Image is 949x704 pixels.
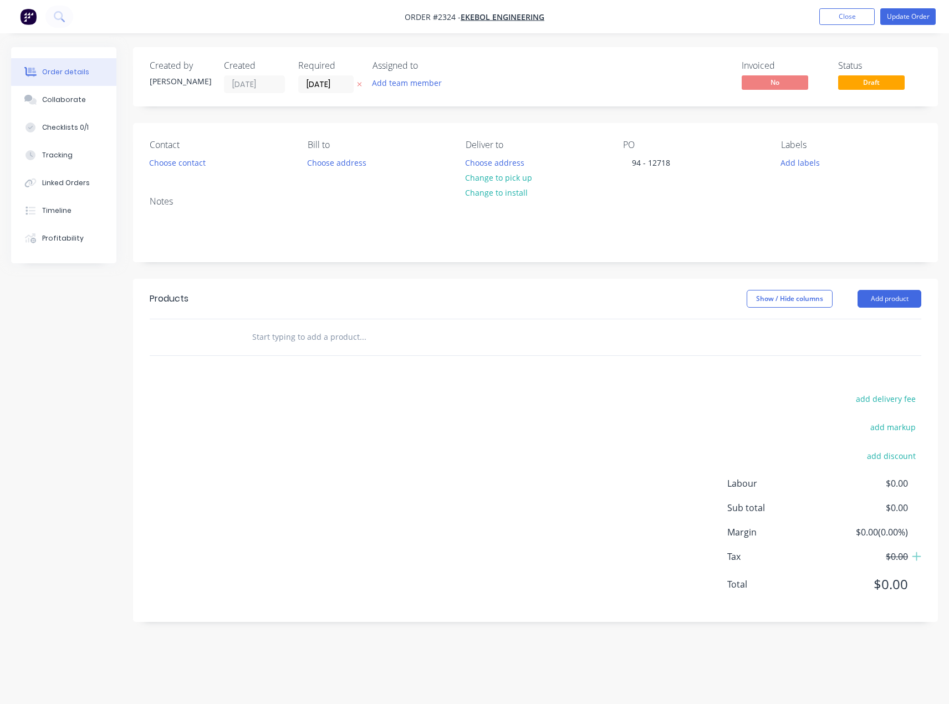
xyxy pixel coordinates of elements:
[42,150,73,160] div: Tracking
[42,95,86,105] div: Collaborate
[150,292,188,305] div: Products
[861,448,921,463] button: add discount
[826,477,908,490] span: $0.00
[781,140,921,150] div: Labels
[459,185,533,200] button: Change to install
[11,225,116,252] button: Profitability
[308,140,448,150] div: Bill to
[42,233,84,243] div: Profitability
[11,197,116,225] button: Timeline
[461,12,544,22] a: Ekebol Engineering
[858,290,921,308] button: Add product
[373,60,483,71] div: Assigned to
[11,58,116,86] button: Order details
[11,114,116,141] button: Checklists 0/1
[150,140,290,150] div: Contact
[727,501,826,514] span: Sub total
[11,169,116,197] button: Linked Orders
[302,155,373,170] button: Choose address
[880,8,936,25] button: Update Order
[727,477,826,490] span: Labour
[150,60,211,71] div: Created by
[727,526,826,539] span: Margin
[826,526,908,539] span: $0.00 ( 0.00 %)
[819,8,875,25] button: Close
[459,170,538,185] button: Change to pick up
[11,86,116,114] button: Collaborate
[623,155,679,171] div: 94 - 12718
[826,501,908,514] span: $0.00
[224,60,285,71] div: Created
[11,141,116,169] button: Tracking
[42,67,89,77] div: Order details
[838,75,905,89] span: Draft
[747,290,833,308] button: Show / Hide columns
[727,550,826,563] span: Tax
[459,155,530,170] button: Choose address
[775,155,826,170] button: Add labels
[373,75,448,90] button: Add team member
[405,12,461,22] span: Order #2324 -
[42,178,90,188] div: Linked Orders
[42,206,72,216] div: Timeline
[623,140,763,150] div: PO
[742,75,808,89] span: No
[20,8,37,25] img: Factory
[42,123,89,132] div: Checklists 0/1
[366,75,448,90] button: Add team member
[826,550,908,563] span: $0.00
[150,75,211,87] div: [PERSON_NAME]
[850,391,921,406] button: add delivery fee
[252,326,473,348] input: Start typing to add a product...
[298,60,359,71] div: Required
[727,578,826,591] span: Total
[144,155,212,170] button: Choose contact
[742,60,825,71] div: Invoiced
[838,60,921,71] div: Status
[150,196,921,207] div: Notes
[466,140,606,150] div: Deliver to
[864,420,921,435] button: add markup
[826,574,908,594] span: $0.00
